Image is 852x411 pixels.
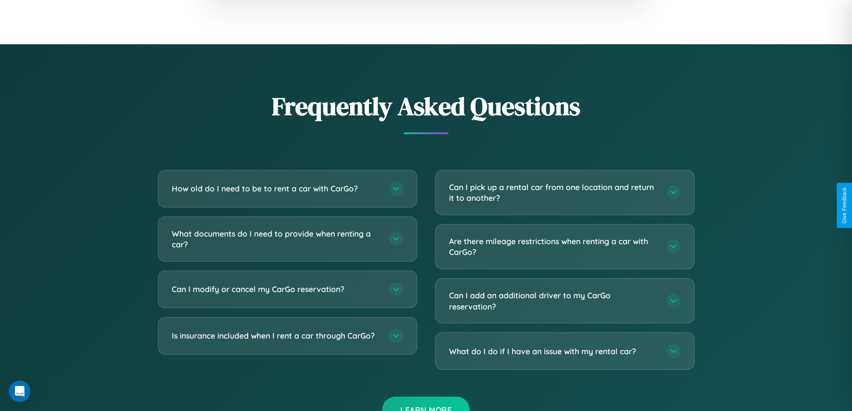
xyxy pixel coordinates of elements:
[158,89,695,123] h2: Frequently Asked Questions
[449,236,657,258] h3: Are there mileage restrictions when renting a car with CarGo?
[172,284,380,295] h3: Can I modify or cancel my CarGo reservation?
[449,346,657,357] h3: What do I do if I have an issue with my rental car?
[172,183,380,194] h3: How old do I need to be to rent a car with CarGo?
[841,187,848,224] div: Give Feedback
[449,290,657,312] h3: Can I add an additional driver to my CarGo reservation?
[9,381,30,402] div: Open Intercom Messenger
[172,228,380,250] h3: What documents do I need to provide when renting a car?
[172,330,380,341] h3: Is insurance included when I rent a car through CarGo?
[449,182,657,203] h3: Can I pick up a rental car from one location and return it to another?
